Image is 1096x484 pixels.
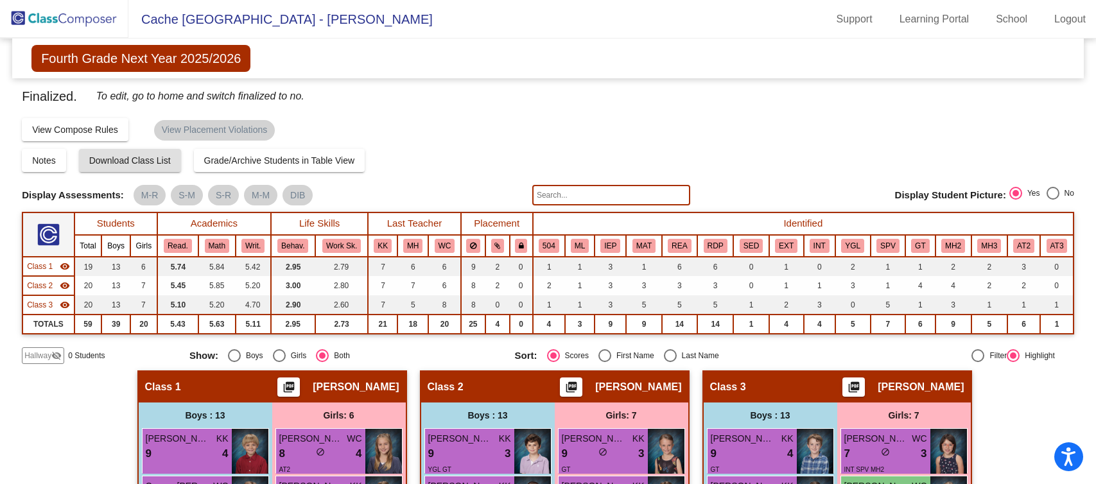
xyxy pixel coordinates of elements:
[533,212,1074,235] th: Identified
[397,235,429,257] th: Molli Helton
[281,381,297,399] mat-icon: picture_as_pdf
[22,315,74,334] td: TOTALS
[921,445,926,462] span: 3
[1040,235,1074,257] th: Attendance Concern: missed > 20%
[397,257,429,276] td: 6
[397,315,429,334] td: 18
[428,235,460,257] th: Waybright Cydney
[60,261,70,272] mat-icon: visibility
[697,235,733,257] th: READ Plan
[485,235,509,257] th: Keep with students
[905,295,935,315] td: 1
[74,235,102,257] th: Total
[626,315,661,334] td: 9
[157,276,198,295] td: 5.45
[198,315,236,334] td: 5.63
[565,315,595,334] td: 3
[740,239,763,253] button: SED
[368,235,397,257] th: Kristara Kehl
[101,295,130,315] td: 13
[271,315,315,334] td: 2.95
[485,257,509,276] td: 2
[881,447,890,456] span: do_not_disturb_alt
[769,235,804,257] th: Extrovert
[846,381,862,399] mat-icon: picture_as_pdf
[198,257,236,276] td: 5.84
[22,189,124,201] span: Display Assessments:
[279,445,285,462] span: 8
[533,295,565,315] td: 1
[560,377,582,397] button: Print Students Details
[565,257,595,276] td: 1
[626,257,661,276] td: 1
[236,257,271,276] td: 5.42
[697,315,733,334] td: 14
[733,295,769,315] td: 1
[22,118,128,141] button: View Compose Rules
[835,235,871,257] th: Young for grade level
[510,315,533,334] td: 0
[895,189,1006,201] span: Display Student Picture:
[194,149,365,172] button: Grade/Archive Students in Table View
[428,432,492,445] span: [PERSON_NAME]
[533,235,565,257] th: 504 Plan
[27,261,53,272] span: Class 1
[804,276,835,295] td: 1
[374,239,392,253] button: KK
[595,235,626,257] th: Individualized Education Plan
[533,315,565,334] td: 4
[911,239,929,253] button: GT
[485,276,509,295] td: 2
[279,466,291,473] span: AT2
[562,466,571,473] span: GT
[130,257,157,276] td: 6
[315,295,369,315] td: 2.60
[555,402,688,428] div: Girls: 7
[1040,295,1074,315] td: 1
[697,295,733,315] td: 5
[461,315,486,334] td: 25
[347,432,361,445] span: WC
[1007,315,1040,334] td: 6
[598,447,607,456] span: do_not_disturb_alt
[89,155,171,166] span: Download Class List
[510,257,533,276] td: 0
[662,235,697,257] th: Intervention
[1007,295,1040,315] td: 1
[204,155,355,166] span: Grade/Archive Students in Table View
[27,280,53,291] span: Class 2
[216,432,229,445] span: KK
[1040,276,1074,295] td: 0
[130,295,157,315] td: 7
[626,276,661,295] td: 3
[368,315,397,334] td: 21
[611,350,654,361] div: First Name
[871,295,906,315] td: 5
[571,239,589,253] button: ML
[564,381,579,399] mat-icon: picture_as_pdf
[878,381,964,393] span: [PERSON_NAME]
[428,295,460,315] td: 8
[189,350,218,361] span: Show:
[31,45,250,72] span: Fourth Grade Next Year 2025/2026
[139,402,272,428] div: Boys : 13
[283,185,313,205] mat-chip: DIB
[837,402,971,428] div: Girls: 7
[626,295,661,315] td: 5
[769,276,804,295] td: 1
[935,235,971,257] th: Mental Health Tier 2
[22,276,74,295] td: Missy Dunnion - No Class Name
[130,315,157,334] td: 20
[24,350,51,361] span: Hallway
[733,276,769,295] td: 0
[662,295,697,315] td: 5
[912,432,926,445] span: WC
[638,445,644,462] span: 3
[876,239,900,253] button: SPV
[1047,239,1068,253] button: AT3
[704,402,837,428] div: Boys : 13
[871,235,906,257] th: Strong Parent Volunteer
[1022,187,1040,199] div: Yes
[905,315,935,334] td: 6
[461,257,486,276] td: 9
